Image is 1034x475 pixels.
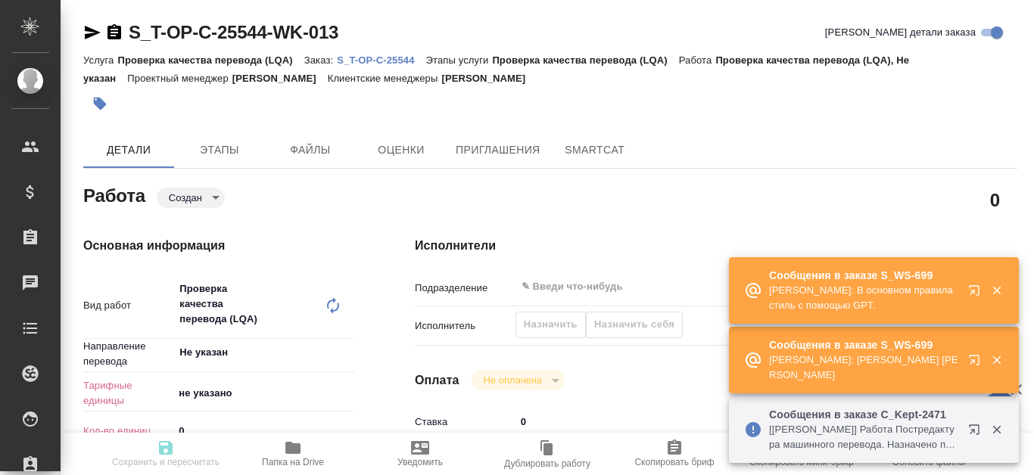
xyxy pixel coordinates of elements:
input: ✎ Введи что-нибудь [520,278,912,296]
span: Детали [92,141,165,160]
p: [PERSON_NAME] [232,73,328,84]
h2: 0 [990,187,1000,213]
p: Направление перевода [83,339,173,369]
button: Открыть в новой вкладке [959,414,995,451]
button: Уведомить [357,433,484,475]
p: Проектный менеджер [127,73,232,84]
span: [PERSON_NAME] детали заказа [825,25,976,40]
p: Подразделение [415,281,515,296]
p: [[PERSON_NAME]] Работа Постредактура машинного перевода. Назначено подразделение "LegalLinguists" [769,422,958,452]
div: не указано [173,380,354,406]
button: Папка на Drive [229,433,357,475]
p: Кол-во единиц [83,424,173,439]
div: Создан [157,188,225,208]
p: Проверка качества перевода (LQA) [492,54,678,66]
button: Скопировать ссылку [105,23,123,42]
span: SmartCat [559,141,631,160]
button: Создан [164,191,207,204]
span: Скопировать бриф [634,457,714,467]
button: Скопировать ссылку для ЯМессенджера [83,23,101,42]
p: Сообщения в заказе S_WS-699 [769,268,958,283]
a: S_T-OP-C-25544 [337,53,425,66]
h4: Основная информация [83,237,354,255]
p: Этапы услуги [426,54,493,66]
span: Сохранить и пересчитать [112,457,220,467]
button: Не оплачена [479,374,547,387]
span: Папка на Drive [262,457,324,467]
p: Сообщения в заказе S_WS-699 [769,337,958,352]
button: Закрыть [981,423,1012,436]
p: Тарифные единицы [83,378,173,408]
p: Вид работ [83,298,173,313]
p: Ставка [415,414,515,430]
div: Создан [472,370,565,390]
input: ✎ Введи что-нибудь [515,411,967,433]
p: [PERSON_NAME]: В основном правила стиль с помощью GPT. [769,283,958,313]
button: Закрыть [981,284,1012,297]
button: Дублировать работу [484,433,611,475]
span: Оценки [365,141,438,160]
button: Открыть в новой вкладке [959,275,995,312]
span: Дублировать работу [504,458,590,469]
button: Скопировать бриф [611,433,738,475]
span: Приглашения [456,141,540,160]
p: Исполнитель [415,318,515,334]
h4: Исполнители [415,237,1017,255]
input: ✎ Введи что-нибудь [173,420,354,442]
span: Этапы [183,141,256,160]
span: Файлы [274,141,347,160]
span: Уведомить [397,457,443,467]
h4: Оплата [415,371,459,390]
p: Клиентские менеджеры [328,73,442,84]
p: [PERSON_NAME] [441,73,537,84]
p: [PERSON_NAME]: [PERSON_NAME] [PERSON_NAME] [769,352,958,383]
p: Сообщения в заказе C_Kept-2471 [769,407,958,422]
h2: Работа [83,181,145,208]
p: Работа [679,54,716,66]
a: S_T-OP-C-25544-WK-013 [129,22,338,42]
button: Сохранить и пересчитать [102,433,229,475]
button: Добавить тэг [83,87,117,120]
p: Проверка качества перевода (LQA) [117,54,304,66]
p: Услуга [83,54,117,66]
button: Открыть в новой вкладке [959,345,995,381]
p: S_T-OP-C-25544 [337,54,425,66]
p: Заказ: [304,54,337,66]
button: Open [346,351,349,354]
button: Закрыть [981,353,1012,367]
